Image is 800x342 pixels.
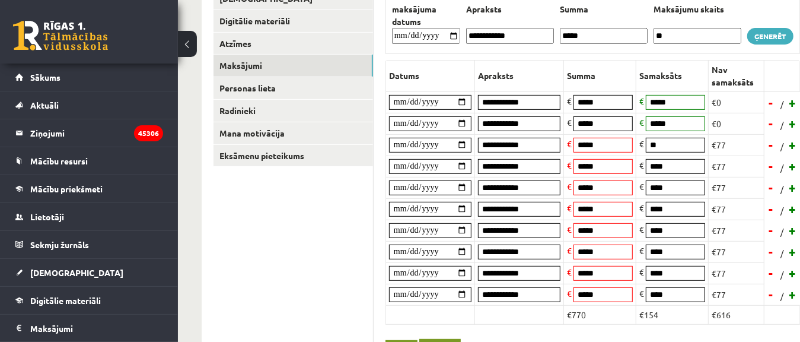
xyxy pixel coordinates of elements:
span: € [639,245,644,256]
span: Lietotāji [30,211,64,222]
a: + [787,243,799,261]
a: Maksājumi [15,315,163,342]
a: Radinieki [213,100,373,122]
a: Ģenerēt [747,28,793,45]
a: Rīgas 1. Tālmācības vidusskola [13,21,108,50]
a: + [787,94,799,112]
span: € [567,288,572,299]
span: € [639,181,644,192]
span: Mācību priekšmeti [30,183,103,194]
th: Nav samaksāts [709,60,764,91]
span: € [639,202,644,213]
td: €770 [564,305,636,324]
a: - [766,136,777,154]
span: / [779,140,785,153]
a: - [766,221,777,239]
td: €77 [709,284,764,305]
a: Aktuāli [15,91,163,119]
span: € [567,245,572,256]
a: Maksājumi [213,55,373,77]
a: + [787,157,799,175]
td: €0 [709,91,764,113]
a: + [787,136,799,154]
th: Datums [386,60,475,91]
a: Eksāmenu pieteikums [213,145,373,167]
a: + [787,115,799,132]
a: Atzīmes [213,33,373,55]
span: € [639,267,644,277]
th: Summa [564,60,636,91]
a: + [787,286,799,303]
span: / [779,183,785,195]
td: €77 [709,177,764,198]
a: + [787,264,799,282]
a: - [766,264,777,282]
a: Mana motivācija [213,122,373,144]
th: Samaksāts [636,60,709,91]
span: € [567,202,572,213]
span: € [567,160,572,170]
a: Personas lieta [213,77,373,99]
td: €77 [709,156,764,177]
a: - [766,115,777,132]
td: €616 [709,305,764,324]
a: + [787,200,799,218]
a: Ziņojumi45306 [15,119,163,147]
span: € [639,160,644,170]
i: 45306 [134,125,163,141]
span: Mācību resursi [30,156,88,166]
span: € [567,224,572,235]
span: / [779,98,785,110]
legend: Ziņojumi [30,119,163,147]
span: € [639,117,644,128]
td: €0 [709,113,764,134]
td: €77 [709,134,764,156]
span: € [567,117,572,128]
span: Aktuāli [30,100,59,110]
legend: Maksājumi [30,315,163,342]
span: € [639,224,644,235]
a: Mācību priekšmeti [15,175,163,202]
span: Sākums [30,72,60,83]
a: - [766,243,777,261]
a: Digitālie materiāli [15,287,163,314]
span: € [567,181,572,192]
a: Mācību resursi [15,147,163,175]
span: / [779,247,785,259]
span: € [567,267,572,277]
span: / [779,290,785,302]
span: / [779,226,785,238]
a: - [766,94,777,112]
span: / [779,268,785,281]
td: €154 [636,305,709,324]
a: - [766,200,777,218]
span: / [779,119,785,131]
a: + [787,221,799,239]
span: [DEMOGRAPHIC_DATA] [30,267,123,278]
span: € [639,288,644,299]
th: Apraksts [475,60,564,91]
td: €77 [709,262,764,284]
span: € [639,96,644,106]
a: [DEMOGRAPHIC_DATA] [15,259,163,286]
span: € [567,96,572,106]
a: - [766,179,777,197]
a: Sākums [15,64,163,91]
span: € [639,138,644,149]
a: Lietotāji [15,203,163,230]
td: €77 [709,241,764,262]
span: € [567,138,572,149]
a: Sekmju žurnāls [15,231,163,258]
td: €77 [709,220,764,241]
span: / [779,204,785,217]
a: Digitālie materiāli [213,10,373,32]
span: / [779,161,785,174]
a: - [766,157,777,175]
a: + [787,179,799,197]
a: - [766,286,777,303]
span: Sekmju žurnāls [30,239,89,250]
td: €77 [709,198,764,220]
span: Digitālie materiāli [30,295,101,306]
